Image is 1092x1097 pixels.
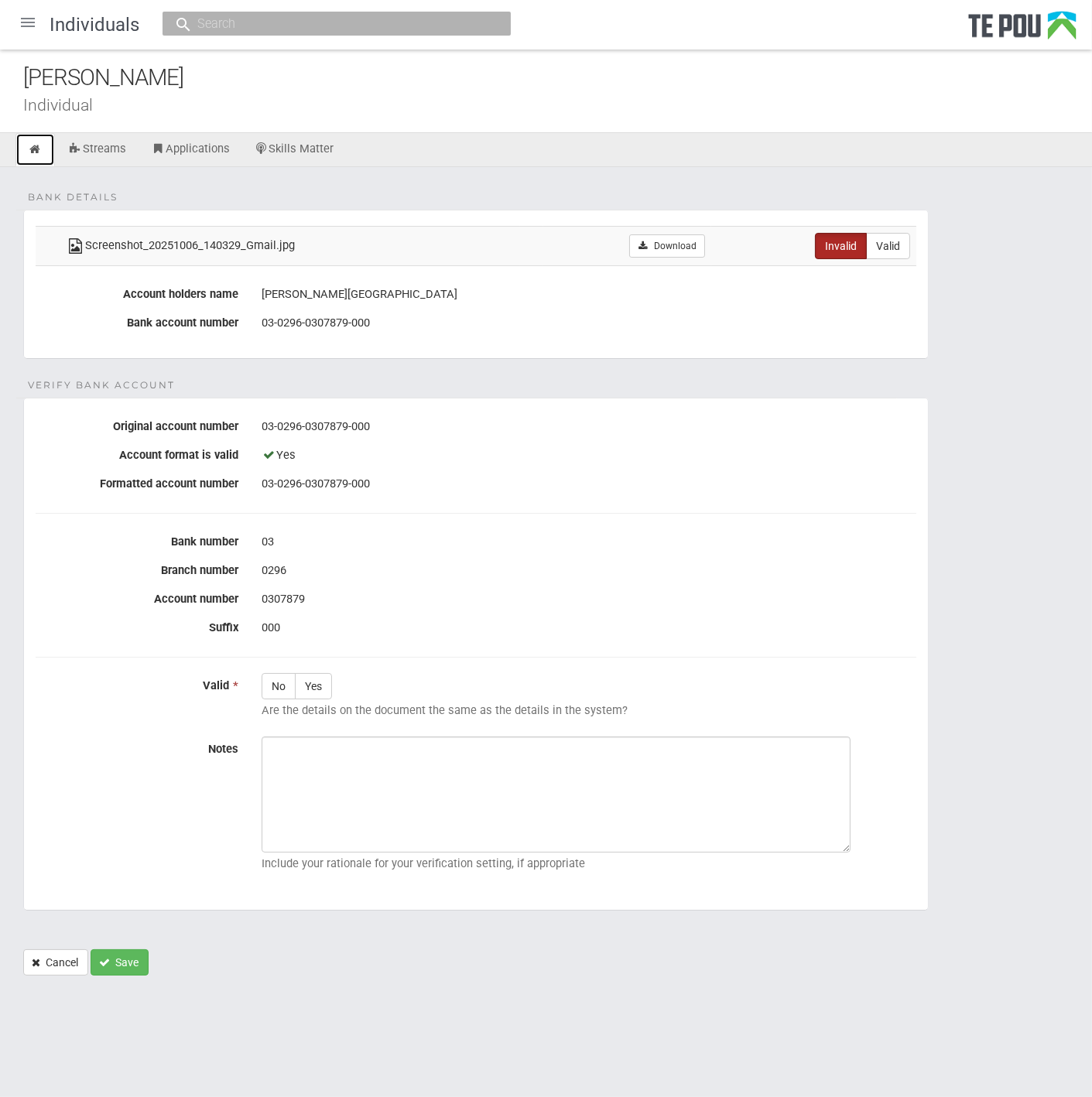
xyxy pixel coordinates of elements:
[208,742,238,756] span: Notes
[24,558,250,577] label: Branch number
[262,673,296,699] label: No
[23,949,88,976] a: Cancel
[262,856,916,870] p: Include your rationale for your verification setting, if appropriate
[866,233,910,259] label: Valid
[23,61,1092,94] div: [PERSON_NAME]
[24,615,250,634] label: Suffix
[262,310,916,337] div: 03-0296-0307879-000
[262,471,916,497] div: 03-0296-0307879-000
[262,615,916,641] div: 000
[262,703,916,717] p: Are the details on the document the same as the details in the system?
[24,529,250,548] label: Bank number
[815,233,867,259] label: Invalid
[24,282,250,301] label: Account holders name
[295,673,332,699] label: Yes
[262,414,916,440] div: 03-0296-0307879-000
[28,378,175,392] span: Verify Bank Account
[91,949,149,976] button: Save
[262,529,916,555] div: 03
[56,133,138,167] a: Streams
[24,443,250,462] label: Account format is valid
[28,190,118,204] span: Bank details
[203,678,229,692] span: Valid
[139,133,241,167] a: Applications
[243,133,346,167] a: Skills Matter
[60,226,520,265] td: Screenshot_20251006_140329_Gmail.jpg
[24,414,250,433] label: Original account number
[24,310,250,330] label: Bank account number
[23,97,1092,113] div: Individual
[629,234,704,258] a: Download
[262,443,916,469] div: Yes
[262,586,916,613] div: 0307879
[24,471,250,490] label: Formatted account number
[262,558,916,584] div: 0296
[193,15,465,32] input: Search
[262,282,916,308] div: [PERSON_NAME][GEOGRAPHIC_DATA]
[24,586,250,606] label: Account number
